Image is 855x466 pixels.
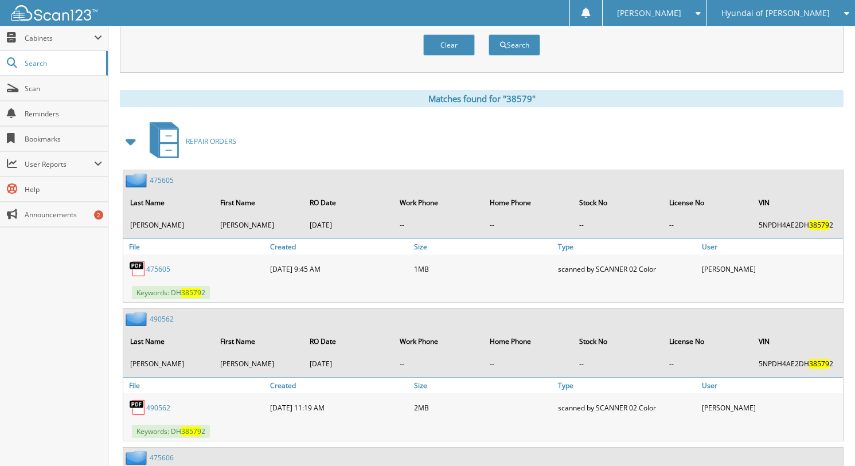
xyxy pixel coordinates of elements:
span: 38579 [181,426,201,436]
button: Search [489,34,540,56]
td: -- [484,354,573,373]
a: Type [555,239,699,254]
span: Hyundai of [PERSON_NAME] [721,10,830,17]
span: Help [25,185,102,194]
th: Work Phone [394,330,483,353]
th: Home Phone [484,191,573,214]
td: [PERSON_NAME] [214,354,303,373]
img: scan123-logo-white.svg [11,5,97,21]
span: Bookmarks [25,134,102,144]
a: Created [267,378,411,393]
td: [PERSON_NAME] [124,216,213,234]
th: Home Phone [484,330,573,353]
a: Size [411,239,555,254]
div: Matches found for "38579" [120,90,844,107]
td: [PERSON_NAME] [214,216,303,234]
th: VIN [753,191,842,214]
a: 475605 [146,264,170,274]
span: 38579 [809,359,829,369]
div: 2 [94,210,103,220]
span: Cabinets [25,33,94,43]
div: [PERSON_NAME] [699,396,843,419]
td: [DATE] [304,354,393,373]
img: PDF.png [129,260,146,277]
th: License No [663,191,752,214]
a: 490562 [146,403,170,413]
span: User Reports [25,159,94,169]
span: Keywords: DH 2 [132,286,210,299]
a: 490562 [150,314,174,324]
a: REPAIR ORDERS [143,119,236,164]
img: PDF.png [129,399,146,416]
div: 2MB [411,396,555,419]
a: User [699,239,843,254]
a: User [699,378,843,393]
div: scanned by SCANNER 02 Color [555,257,699,280]
td: -- [394,354,483,373]
th: VIN [753,330,842,353]
img: folder2.png [126,312,150,326]
td: -- [573,216,662,234]
a: Type [555,378,699,393]
td: -- [663,354,752,373]
td: -- [663,216,752,234]
th: Stock No [573,330,662,353]
div: 1MB [411,257,555,280]
td: -- [484,216,573,234]
td: -- [394,216,483,234]
a: 475606 [150,453,174,463]
td: -- [573,354,662,373]
th: First Name [214,330,303,353]
span: 38579 [809,220,829,230]
span: [PERSON_NAME] [617,10,681,17]
span: REPAIR ORDERS [186,136,236,146]
div: [PERSON_NAME] [699,257,843,280]
td: 5NPDH4AE2DH 2 [753,354,842,373]
div: scanned by SCANNER 02 Color [555,396,699,419]
th: Last Name [124,330,213,353]
div: [DATE] 9:45 AM [267,257,411,280]
img: folder2.png [126,173,150,187]
a: File [123,239,267,254]
span: Scan [25,84,102,93]
span: Reminders [25,109,102,119]
iframe: Chat Widget [798,411,855,466]
th: RO Date [304,330,393,353]
span: 38579 [181,288,201,297]
th: First Name [214,191,303,214]
a: Size [411,378,555,393]
span: Announcements [25,210,102,220]
td: [DATE] [304,216,393,234]
a: 475605 [150,175,174,185]
a: File [123,378,267,393]
span: Keywords: DH 2 [132,425,210,438]
div: [DATE] 11:19 AM [267,396,411,419]
th: Stock No [573,191,662,214]
th: Work Phone [394,191,483,214]
button: Clear [423,34,475,56]
a: Created [267,239,411,254]
td: [PERSON_NAME] [124,354,213,373]
img: folder2.png [126,451,150,465]
td: 5NPDH4AE2DH 2 [753,216,842,234]
span: Search [25,58,100,68]
th: License No [663,330,752,353]
th: Last Name [124,191,213,214]
th: RO Date [304,191,393,214]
